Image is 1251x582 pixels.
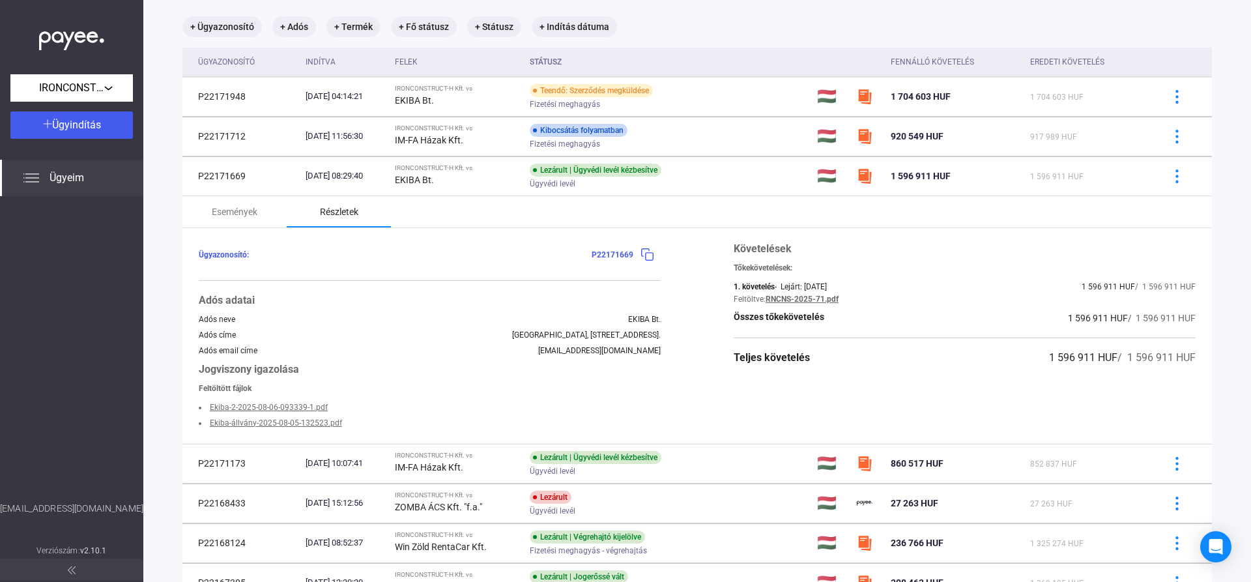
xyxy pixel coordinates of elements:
img: copy-blue [640,248,654,261]
td: 🇭🇺 [812,117,852,156]
img: list.svg [23,170,39,186]
img: more-blue [1170,169,1184,183]
div: Teendő: Szerződés megküldése [530,84,653,97]
strong: IM-FA Házak Kft. [395,462,463,473]
td: P22171948 [182,77,300,116]
div: Követelések [734,241,1196,257]
button: more-blue [1163,123,1190,150]
button: more-blue [1163,162,1190,190]
button: more-blue [1163,83,1190,110]
div: Feltöltött fájlok [199,384,661,393]
span: / 1 596 911 HUF [1128,313,1196,323]
div: Lezárult | Ügyvédi levél kézbesítve [530,451,661,464]
span: Ügyazonosító: [199,250,249,259]
div: Teljes követelés [734,350,810,366]
img: szamlazzhu-mini [857,128,872,144]
div: EKIBA Bt. [628,315,661,324]
div: Fennálló követelés [891,54,974,70]
span: Ügyindítás [52,119,101,131]
div: [DATE] 11:56:30 [306,130,384,143]
td: P22171173 [182,444,300,483]
img: szamlazzhu-mini [857,535,872,551]
div: Adós neve [199,315,235,324]
div: Összes tőkekövetelés [734,310,824,326]
div: Adós adatai [199,293,661,308]
span: 1 596 911 HUF [1049,351,1117,364]
img: szamlazzhu-mini [857,456,872,471]
div: [GEOGRAPHIC_DATA], [STREET_ADDRESS]. [512,330,661,340]
div: [DATE] 04:14:21 [306,90,384,103]
td: 🇭🇺 [812,156,852,196]
span: Fizetési meghagyás [530,96,600,112]
div: 1. követelés [734,282,775,291]
img: more-blue [1170,536,1184,550]
span: 27 263 HUF [1030,499,1072,508]
button: more-blue [1163,450,1190,477]
span: 1 325 274 HUF [1030,539,1084,548]
td: P22168124 [182,523,300,562]
span: Ügyvédi levél [530,503,575,519]
img: white-payee-white-dot.svg [39,24,104,51]
div: Lezárult | Végrehajtó kijelölve [530,531,645,544]
img: more-blue [1170,457,1184,471]
div: Jogviszony igazolása [199,362,661,377]
span: 920 549 HUF [891,131,943,141]
div: Események [212,204,257,220]
span: 860 517 HUF [891,458,943,469]
div: Indítva [306,54,384,70]
div: Felek [395,54,418,70]
td: 🇭🇺 [812,77,852,116]
strong: EKIBA Bt. [395,95,434,106]
span: Fizetési meghagyás - végrehajtás [530,543,647,559]
div: Részletek [320,204,358,220]
div: Fennálló követelés [891,54,1020,70]
span: 917 989 HUF [1030,132,1077,141]
div: IRONCONSTRUCT-H Kft. vs [395,571,519,579]
strong: IM-FA Házak Kft. [395,135,463,145]
div: Feltöltve: [734,295,766,304]
span: 1 596 911 HUF [891,171,951,181]
span: Fizetési meghagyás [530,136,600,152]
span: 1 704 603 HUF [1030,93,1084,102]
div: [DATE] 08:52:37 [306,536,384,549]
span: IRONCONSTRUCT-H Kft. [39,80,104,96]
img: payee-logo [857,495,872,511]
div: Kibocsátás folyamatban [530,124,627,137]
div: Ügyazonosító [198,54,255,70]
button: copy-blue [633,241,661,269]
button: more-blue [1163,529,1190,557]
span: 27 263 HUF [891,498,938,508]
div: Tőkekövetelések: [734,263,1196,272]
td: P22168433 [182,484,300,523]
span: 1 596 911 HUF [1082,282,1135,291]
strong: ZOMBA ÁCS Kft. "f.a." [395,502,482,512]
div: Eredeti követelés [1030,54,1104,70]
span: P22171669 [592,250,633,259]
th: Státusz [525,48,812,77]
strong: v2.10.1 [80,546,107,555]
a: Ekiba-állvány-2025-08-05-132523.pdf [210,418,342,428]
div: [DATE] 10:07:41 [306,457,384,470]
img: plus-white.svg [43,119,52,128]
div: IRONCONSTRUCT-H Kft. vs [395,124,519,132]
div: IRONCONSTRUCT-H Kft. vs [395,452,519,459]
img: szamlazzhu-mini [857,168,872,184]
button: Ügyindítás [10,111,133,139]
span: Ügyeim [50,170,84,186]
td: 🇭🇺 [812,484,852,523]
mat-chip: + Fő státusz [391,16,457,37]
div: [DATE] 08:29:40 [306,169,384,182]
mat-chip: + Ügyazonosító [182,16,262,37]
div: [EMAIL_ADDRESS][DOMAIN_NAME] [538,346,661,355]
span: 1 596 911 HUF [1030,172,1084,181]
td: P22171712 [182,117,300,156]
strong: EKIBA Bt. [395,175,434,185]
td: 🇭🇺 [812,444,852,483]
span: Ügyvédi levél [530,176,575,192]
div: Felek [395,54,519,70]
strong: Win Zöld RentaCar Kft. [395,542,487,552]
div: Lezárult | Ügyvédi levél kézbesítve [530,164,661,177]
div: IRONCONSTRUCT-H Kft. vs [395,491,519,499]
div: - Lejárt: [DATE] [775,282,827,291]
img: szamlazzhu-mini [857,89,872,104]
